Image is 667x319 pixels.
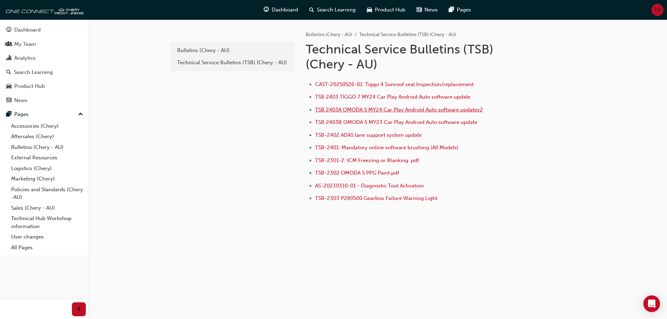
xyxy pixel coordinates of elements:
a: My Team [3,38,86,51]
span: pages-icon [6,111,11,118]
a: AS-20230310-01 - Diagnostic Tool Activation [315,183,424,189]
a: Analytics [3,52,86,65]
a: guage-iconDashboard [258,3,304,17]
a: Policies and Standards (Chery -AU) [8,184,86,203]
a: Bulletins (Chery - AU) [306,32,352,37]
button: Pages [3,108,86,121]
span: Product Hub [375,6,405,14]
span: news-icon [417,6,422,14]
a: Technical Hub Workshop information [8,213,86,232]
span: Dashboard [272,6,298,14]
div: Search Learning [14,68,53,76]
span: chart-icon [6,55,11,61]
a: TSB-2402 ADAS lane support system update [315,132,422,138]
button: TD [651,4,664,16]
span: guage-icon [6,27,11,33]
li: Technical Service Bulletins (TSB) (Chery - AU) [359,31,456,39]
a: TSB-2401: Mandatory online software brushing (All Models) [315,144,459,151]
span: people-icon [6,41,11,48]
span: Pages [457,6,471,14]
button: DashboardMy TeamAnalyticsSearch LearningProduct HubNews [3,22,86,108]
a: Technical Service Bulletins (TSB) (Chery - AU) [174,57,292,69]
a: car-iconProduct Hub [361,3,411,17]
div: Dashboard [14,26,41,34]
div: Bulletins (Chery - AU) [177,47,288,54]
div: Pages [14,110,28,118]
span: news-icon [6,98,11,104]
span: search-icon [6,69,11,76]
span: pages-icon [449,6,454,14]
a: TSB 2403 TIGGO 7 MY24 Car Play Android Auto software update [315,94,470,100]
div: News [14,96,27,104]
a: Marketing (Chery) [8,174,86,184]
div: Product Hub [14,82,45,90]
a: search-iconSearch Learning [304,3,361,17]
img: oneconnect [3,3,83,17]
a: All Pages [8,242,86,253]
a: TSB-2301-2: ICM Freezing or Blanking .pdf [315,157,419,163]
a: External Resources [8,152,86,163]
div: My Team [14,40,36,48]
span: Search Learning [317,6,356,14]
span: TD [654,6,661,14]
span: search-icon [309,6,314,14]
a: Sales (Chery - AU) [8,203,86,213]
span: prev-icon [76,305,82,314]
a: Dashboard [3,24,86,36]
a: Search Learning [3,66,86,79]
a: Logistics (Chery) [8,163,86,174]
span: car-icon [6,83,11,90]
div: Open Intercom Messenger [643,295,660,312]
a: User changes [8,232,86,242]
a: Bulletins (Chery - AU) [8,142,86,153]
a: Accessories (Chery) [8,121,86,132]
span: up-icon [78,110,83,119]
span: car-icon [367,6,372,14]
a: Bulletins (Chery - AU) [174,44,292,57]
a: TSB 2403A OMODA 5 MY24 Car Play Android Auto software updatev2 [315,107,483,113]
a: Aftersales (Chery) [8,131,86,142]
a: TSB-2302 OMODA 5 PPG Paint.pdf [315,170,399,176]
a: TSB-2303 P280500 Gearbox Failure Warning Light [315,195,437,201]
span: News [425,6,438,14]
div: Technical Service Bulletins (TSB) (Chery - AU) [177,59,288,67]
a: Product Hub [3,80,86,93]
span: guage-icon [264,6,269,14]
a: TSB 2403B OMODA 5 MY23 Car Play Android Auto software update [315,119,477,125]
a: pages-iconPages [443,3,477,17]
h1: Technical Service Bulletins (TSB) (Chery - AU) [306,42,534,72]
div: Analytics [14,54,36,62]
a: news-iconNews [411,3,443,17]
a: News [3,94,86,107]
a: CAST-20250526-01: Tiggo 4 Sunroof seal Inspection/replacement [315,81,474,87]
